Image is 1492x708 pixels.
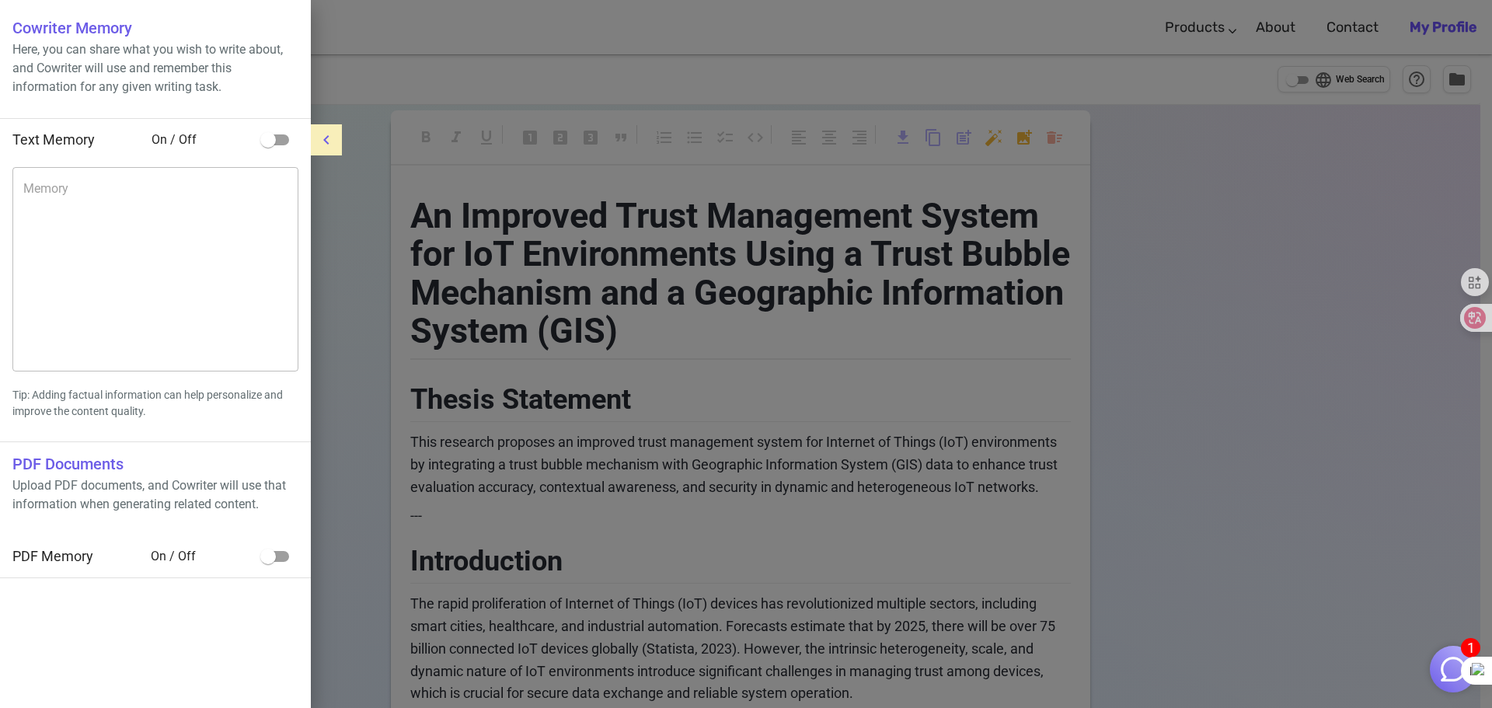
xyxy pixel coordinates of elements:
img: Close chat [1438,654,1468,684]
span: On / Off [151,547,253,566]
span: On / Off [152,131,253,149]
span: PDF Memory [12,548,93,564]
p: Upload PDF documents, and Cowriter will use that information when generating related content. [12,476,298,514]
span: Text Memory [12,131,95,148]
p: Tip: Adding factual information can help personalize and improve the content quality. [12,387,298,420]
span: 1 [1461,638,1480,657]
button: menu [311,124,342,155]
h6: PDF Documents [12,452,298,476]
h6: Cowriter Memory [12,16,298,40]
p: Here, you can share what you wish to write about, and Cowriter will use and remember this informa... [12,40,298,96]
